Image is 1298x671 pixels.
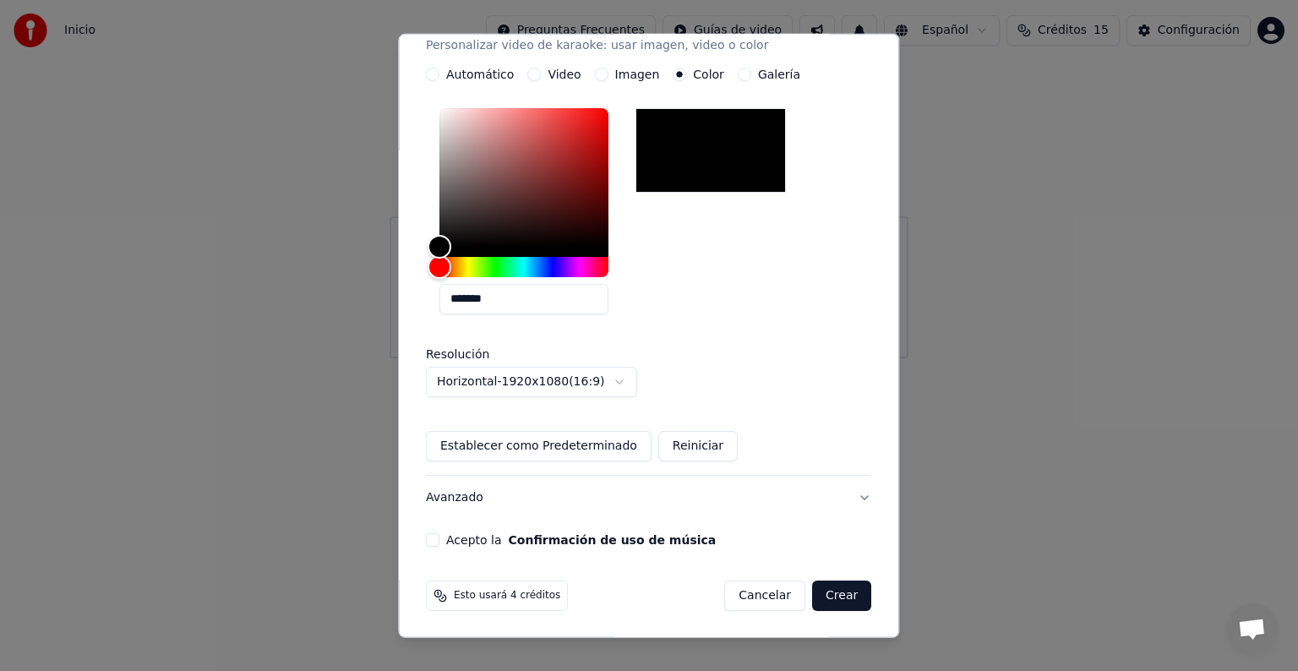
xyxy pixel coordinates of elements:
[426,68,871,475] div: VideoPersonalizar video de karaoke: usar imagen, video o color
[725,581,806,611] button: Cancelar
[439,108,608,247] div: Color
[615,68,660,80] label: Imagen
[426,348,595,360] label: Resolución
[758,68,800,80] label: Galería
[426,476,871,520] button: Avanzado
[454,589,560,603] span: Esto usará 4 créditos
[548,68,581,80] label: Video
[426,37,768,54] p: Personalizar video de karaoke: usar imagen, video o color
[446,68,514,80] label: Automático
[812,581,871,611] button: Crear
[509,534,717,546] button: Acepto la
[439,257,608,277] div: Hue
[694,68,725,80] label: Color
[446,534,716,546] label: Acepto la
[658,431,738,461] button: Reiniciar
[426,431,652,461] button: Establecer como Predeterminado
